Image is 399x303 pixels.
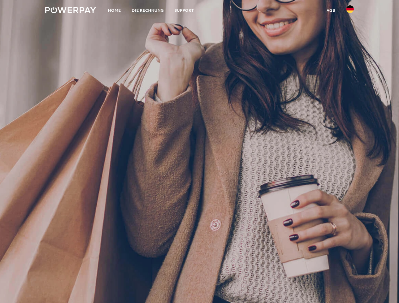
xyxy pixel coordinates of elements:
[126,5,169,16] a: DIE RECHNUNG
[321,5,341,16] a: agb
[103,5,126,16] a: Home
[169,5,199,16] a: SUPPORT
[45,7,96,13] img: logo-powerpay-white.svg
[346,5,354,13] img: de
